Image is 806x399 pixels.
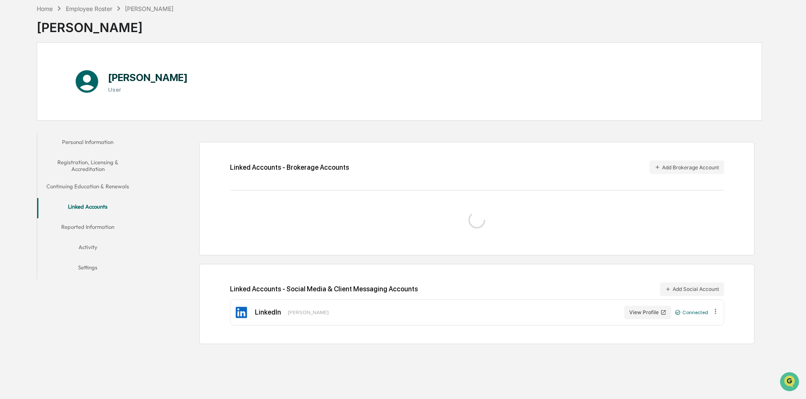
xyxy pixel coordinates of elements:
button: Linked Accounts [37,198,138,218]
img: LinkedIn Icon [235,306,248,319]
button: Personal Information [37,133,138,154]
a: 🔎Data Lookup [5,119,57,134]
button: Reported Information [37,218,138,239]
span: Preclearance [17,106,54,115]
a: 🗄️Attestations [58,103,108,118]
div: 🗄️ [61,107,68,114]
a: 🖐️Preclearance [5,103,58,118]
button: View Profile [624,306,671,319]
div: [PERSON_NAME] [288,309,329,315]
h3: User [108,86,188,93]
button: Add Social Account [660,282,724,296]
div: 🔎 [8,123,15,130]
div: Linked Accounts - Brokerage Accounts [230,163,349,171]
span: Attestations [70,106,105,115]
div: LinkedIn [255,308,281,316]
div: Home [37,5,53,12]
div: Employee Roster [66,5,112,12]
iframe: Open customer support [779,371,802,394]
button: Add Brokerage Account [649,160,724,174]
img: 1746055101610-c473b297-6a78-478c-a979-82029cc54cd1 [8,65,24,80]
h1: [PERSON_NAME] [108,71,188,84]
button: Start new chat [143,67,154,77]
div: Linked Accounts - Social Media & Client Messaging Accounts [230,282,724,296]
div: We're available if you need us! [29,73,107,80]
button: Registration, Licensing & Accreditation [37,154,138,178]
div: Connected [675,309,708,315]
div: [PERSON_NAME] [125,5,173,12]
div: secondary tabs example [37,133,138,279]
p: How can we help? [8,18,154,31]
a: Powered byPylon [60,143,102,149]
div: Start new chat [29,65,138,73]
span: Pylon [84,143,102,149]
div: [PERSON_NAME] [37,13,173,35]
div: 🖐️ [8,107,15,114]
button: Activity [37,239,138,259]
button: Settings [37,259,138,279]
button: Continuing Education & Renewals [37,178,138,198]
span: Data Lookup [17,122,53,131]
